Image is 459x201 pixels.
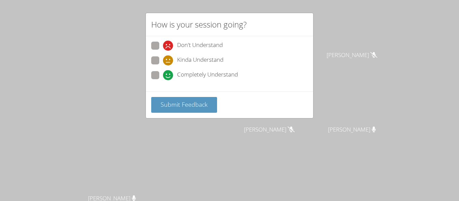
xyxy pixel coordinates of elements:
[151,97,217,113] button: Submit Feedback
[177,55,223,65] span: Kinda Understand
[177,41,223,51] span: Don't Understand
[151,18,247,31] h2: How is your session going?
[177,70,238,80] span: Completely Understand
[161,100,208,108] span: Submit Feedback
